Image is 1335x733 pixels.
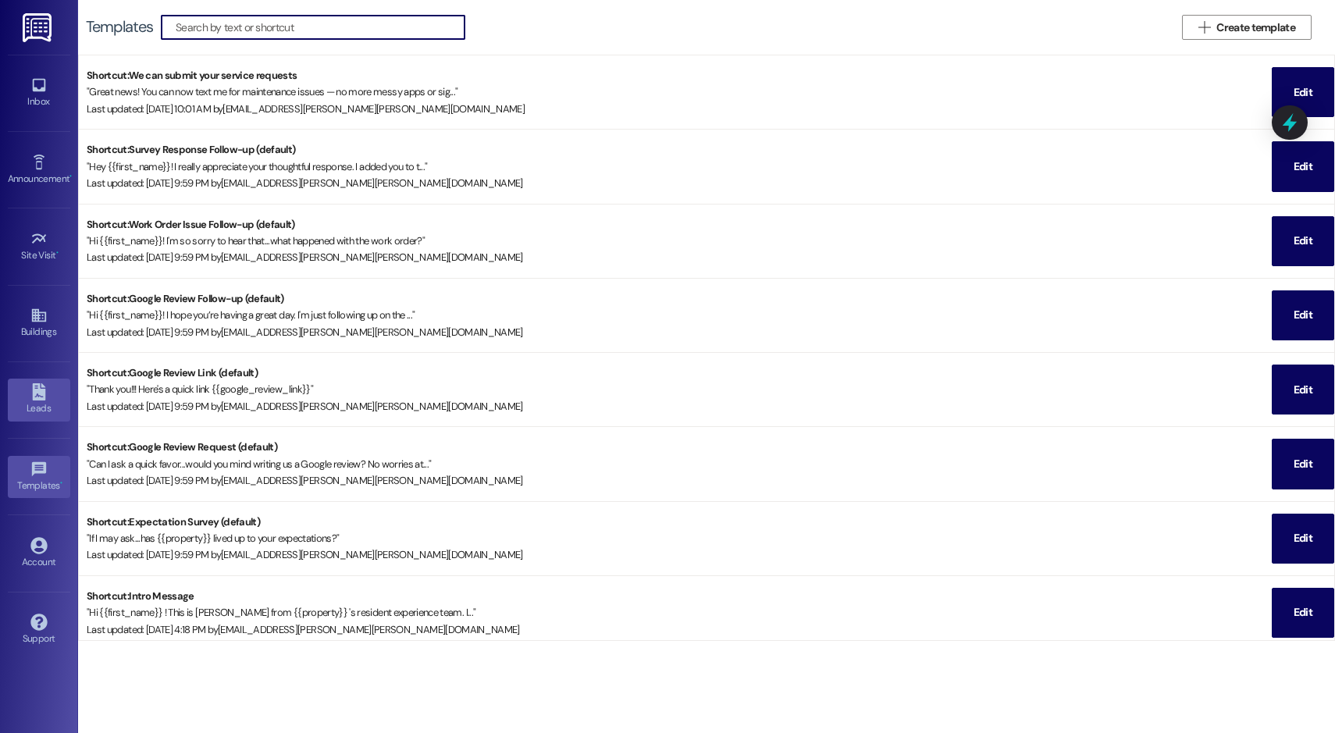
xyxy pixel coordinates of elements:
[1198,21,1210,34] i: 
[8,609,70,651] a: Support
[1294,233,1312,249] span: Edit
[87,158,1272,175] div: " Hey {{first_name}}! I really appreciate your thoughtful response. I added you to t... "
[1272,588,1334,638] button: Edit
[87,514,1272,530] div: Shortcut: Expectation Survey (default)
[1272,365,1334,415] button: Edit
[8,532,70,575] a: Account
[8,379,70,421] a: Leads
[8,456,70,498] a: Templates •
[87,439,1272,455] div: Shortcut: Google Review Request (default)
[87,365,1272,381] div: Shortcut: Google Review Link (default)
[1272,141,1334,191] button: Edit
[87,604,1272,621] div: " Hi {{first_name}} ! This is [PERSON_NAME] from {{property}} 's resident experience team. I... "
[87,324,1272,340] div: Last updated: [DATE] 9:59 PM by [EMAIL_ADDRESS][PERSON_NAME][PERSON_NAME][DOMAIN_NAME]
[60,478,62,489] span: •
[176,16,465,38] input: Search by text or shortcut
[87,101,1272,117] div: Last updated: [DATE] 10:01 AM by [EMAIL_ADDRESS][PERSON_NAME][PERSON_NAME][DOMAIN_NAME]
[87,307,1272,323] div: " Hi {{first_name}}! I hope you’re having a great day. I'm just following up on the ... "
[87,472,1272,489] div: Last updated: [DATE] 9:59 PM by [EMAIL_ADDRESS][PERSON_NAME][PERSON_NAME][DOMAIN_NAME]
[87,216,1272,233] div: Shortcut: Work Order Issue Follow-up (default)
[1272,290,1334,340] button: Edit
[1272,439,1334,489] button: Edit
[87,381,1272,397] div: " Thank you!!! Here's a quick link {{google_review_link}} "
[1294,382,1312,398] span: Edit
[1216,20,1295,36] span: Create template
[1182,15,1312,40] button: Create template
[1294,604,1312,621] span: Edit
[87,546,1272,563] div: Last updated: [DATE] 9:59 PM by [EMAIL_ADDRESS][PERSON_NAME][PERSON_NAME][DOMAIN_NAME]
[87,175,1272,191] div: Last updated: [DATE] 9:59 PM by [EMAIL_ADDRESS][PERSON_NAME][PERSON_NAME][DOMAIN_NAME]
[1294,307,1312,323] span: Edit
[8,302,70,344] a: Buildings
[1272,514,1334,564] button: Edit
[23,13,55,42] img: ResiDesk Logo
[87,249,1272,265] div: Last updated: [DATE] 9:59 PM by [EMAIL_ADDRESS][PERSON_NAME][PERSON_NAME][DOMAIN_NAME]
[1294,84,1312,101] span: Edit
[8,72,70,114] a: Inbox
[1272,216,1334,266] button: Edit
[1272,67,1334,117] button: Edit
[87,530,1272,546] div: " If I may ask...has {{property}} lived up to your expectations? "
[1294,530,1312,546] span: Edit
[1294,158,1312,175] span: Edit
[87,141,1272,158] div: Shortcut: Survey Response Follow-up (default)
[56,247,59,258] span: •
[87,588,1272,604] div: Shortcut: Intro Message
[87,233,1272,249] div: " Hi {{first_name}}! I'm so sorry to hear that...what happened with the work order? "
[87,67,1272,84] div: Shortcut: We can submit your service requests
[87,290,1272,307] div: Shortcut: Google Review Follow-up (default)
[87,621,1272,638] div: Last updated: [DATE] 4:18 PM by [EMAIL_ADDRESS][PERSON_NAME][PERSON_NAME][DOMAIN_NAME]
[87,398,1272,415] div: Last updated: [DATE] 9:59 PM by [EMAIL_ADDRESS][PERSON_NAME][PERSON_NAME][DOMAIN_NAME]
[69,171,72,182] span: •
[1294,456,1312,472] span: Edit
[8,226,70,268] a: Site Visit •
[87,456,1272,472] div: " Can I ask a quick favor...would you mind writing us a Google review? No worries at... "
[86,19,153,35] div: Templates
[87,84,1272,100] div: " Great news! You can now text me for maintenance issues — no more messy apps or sig... "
